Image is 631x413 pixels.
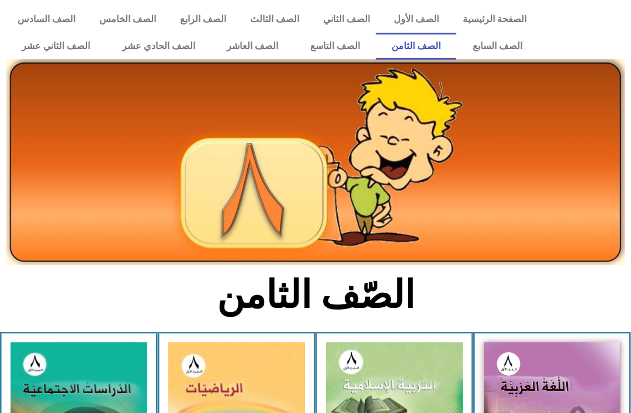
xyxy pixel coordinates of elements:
[376,33,457,60] a: الصف الثامن
[311,6,382,33] a: الصف الثاني
[211,33,294,60] a: الصف العاشر
[106,33,211,60] a: الصف الحادي عشر
[238,6,311,33] a: الصف الثالث
[294,33,376,60] a: الصف التاسع
[88,6,168,33] a: الصف الخامس
[382,6,450,33] a: الصف الأول
[123,272,509,318] h2: الصّف الثامن
[6,33,106,60] a: الصف الثاني عشر
[168,6,238,33] a: الصف الرابع
[6,6,88,33] a: الصف السادس
[456,33,538,60] a: الصف السابع
[450,6,538,33] a: الصفحة الرئيسية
